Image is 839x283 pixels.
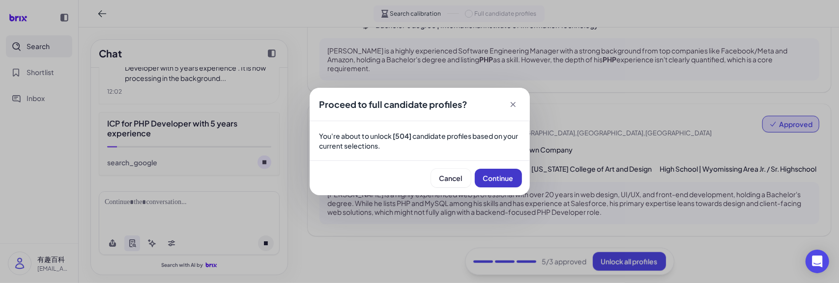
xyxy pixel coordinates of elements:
[483,174,514,182] span: Continue
[319,99,468,110] span: Proceed to full candidate profiles?
[393,131,412,140] strong: [504]
[319,131,520,151] p: You're about to unlock candidate profiles based on your current selections.
[439,174,463,182] span: Cancel
[806,250,829,273] div: Open Intercom Messenger
[431,169,471,187] button: Cancel
[475,169,522,187] button: Continue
